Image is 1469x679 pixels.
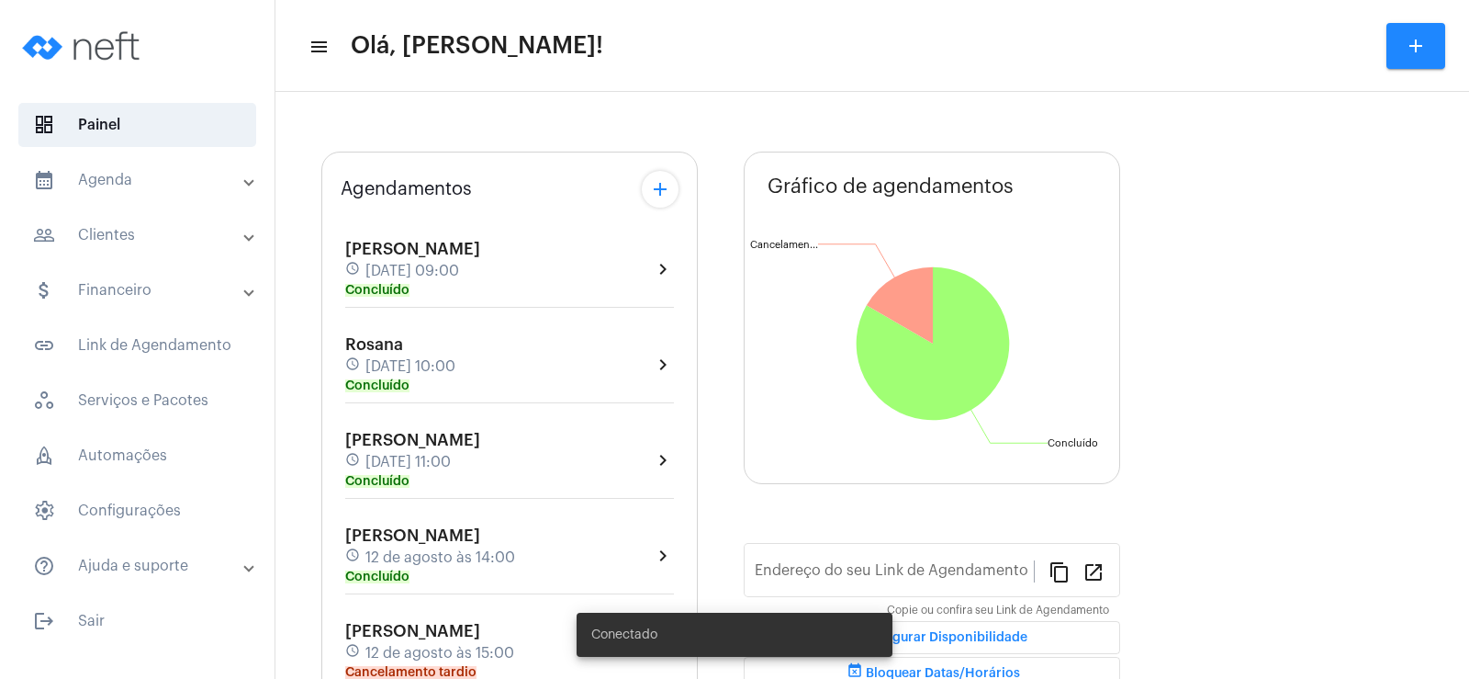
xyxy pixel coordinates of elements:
[365,263,459,279] span: [DATE] 09:00
[365,549,515,566] span: 12 de agosto às 14:00
[1405,35,1427,57] mat-icon: add
[18,434,256,478] span: Automações
[15,9,152,83] img: logo-neft-novo-2.png
[18,103,256,147] span: Painel
[649,178,671,200] mat-icon: add
[345,623,480,639] span: [PERSON_NAME]
[345,261,362,281] mat-icon: schedule
[836,631,1027,644] span: Configurar Disponibilidade
[768,175,1014,198] span: Gráfico de agendamentos
[33,555,245,577] mat-panel-title: Ajuda e suporte
[33,114,55,136] span: sidenav icon
[33,610,55,632] mat-icon: sidenav icon
[345,336,403,353] span: Rosana
[33,500,55,522] span: sidenav icon
[365,358,455,375] span: [DATE] 10:00
[345,356,362,377] mat-icon: schedule
[755,566,1034,583] input: Link
[308,36,327,58] mat-icon: sidenav icon
[33,279,55,301] mat-icon: sidenav icon
[345,432,480,448] span: [PERSON_NAME]
[33,224,55,246] mat-icon: sidenav icon
[365,645,514,662] span: 12 de agosto às 15:00
[11,213,275,257] mat-expansion-panel-header: sidenav iconClientes
[33,169,55,191] mat-icon: sidenav icon
[33,224,245,246] mat-panel-title: Clientes
[345,571,409,583] mat-chip: Concluído
[33,279,245,301] mat-panel-title: Financeiro
[1048,560,1071,583] mat-icon: content_copy
[365,454,451,470] span: [DATE] 11:00
[33,169,245,191] mat-panel-title: Agenda
[345,284,409,297] mat-chip: Concluído
[652,545,674,567] mat-icon: chevron_right
[345,241,480,257] span: [PERSON_NAME]
[744,621,1120,654] button: Configurar Disponibilidade
[345,527,480,544] span: [PERSON_NAME]
[33,334,55,356] mat-icon: sidenav icon
[18,489,256,533] span: Configurações
[591,626,657,644] span: Conectado
[11,544,275,588] mat-expansion-panel-header: sidenav iconAjuda e suporte
[33,555,55,577] mat-icon: sidenav icon
[345,666,477,679] mat-chip: Cancelamento tardio
[345,475,409,488] mat-chip: Concluído
[345,548,362,568] mat-icon: schedule
[652,258,674,280] mat-icon: chevron_right
[11,158,275,202] mat-expansion-panel-header: sidenav iconAgenda
[652,354,674,376] mat-icon: chevron_right
[345,452,362,472] mat-icon: schedule
[33,445,55,467] span: sidenav icon
[33,390,55,412] span: sidenav icon
[11,268,275,312] mat-expansion-panel-header: sidenav iconFinanceiro
[351,31,603,61] span: Olá, [PERSON_NAME]!
[652,449,674,471] mat-icon: chevron_right
[1048,438,1098,448] text: Concluído
[345,643,362,663] mat-icon: schedule
[887,605,1109,617] mat-hint: Copie ou confira seu Link de Agendamento
[345,379,409,392] mat-chip: Concluído
[1082,560,1105,583] mat-icon: open_in_new
[18,379,256,423] span: Serviços e Pacotes
[750,240,818,250] text: Cancelamen...
[341,179,472,199] span: Agendamentos
[18,323,256,368] span: Link de Agendamento
[18,599,256,643] span: Sair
